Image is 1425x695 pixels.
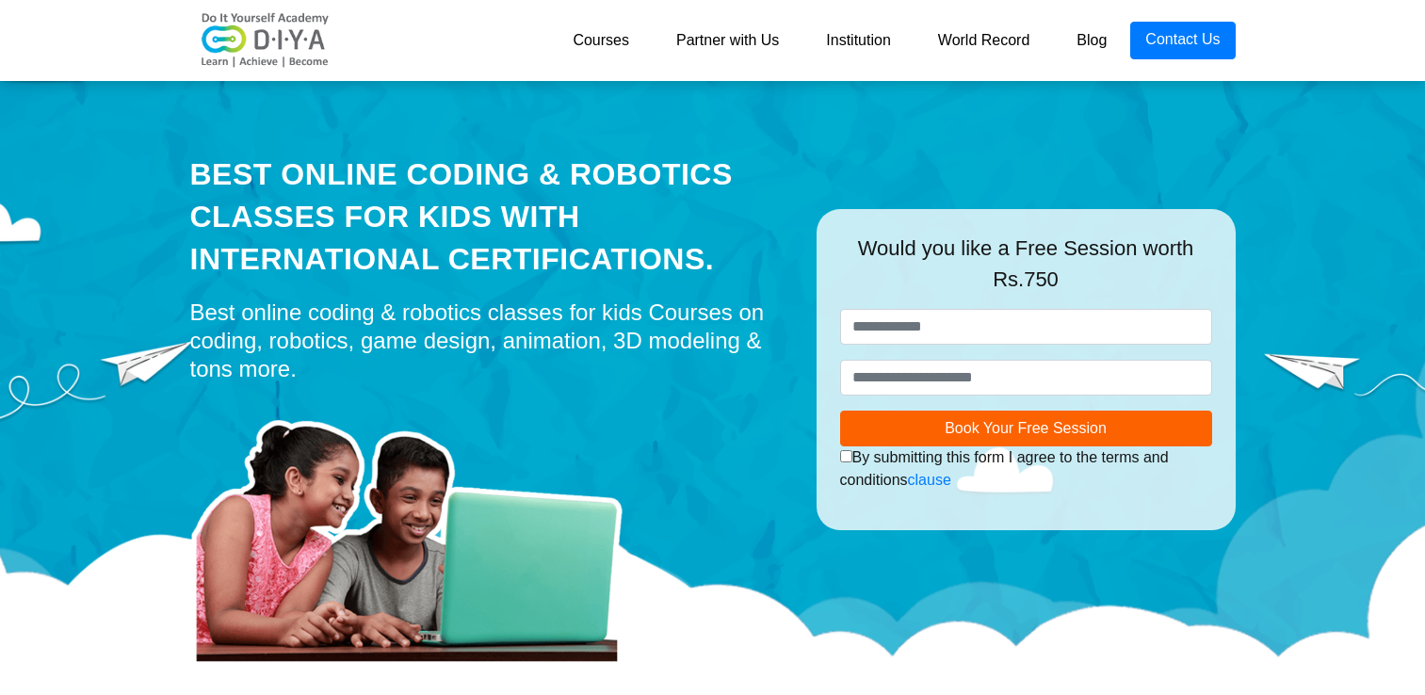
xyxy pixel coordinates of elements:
div: Would you like a Free Session worth Rs.750 [840,233,1212,309]
div: By submitting this form I agree to the terms and conditions [840,446,1212,492]
img: logo-v2.png [190,12,341,69]
a: clause [908,472,951,488]
a: Courses [549,22,653,59]
a: World Record [915,22,1054,59]
a: Institution [802,22,914,59]
a: Contact Us [1130,22,1235,59]
span: Book Your Free Session [945,420,1107,436]
div: Best online coding & robotics classes for kids Courses on coding, robotics, game design, animatio... [190,299,788,383]
button: Book Your Free Session [840,411,1212,446]
div: Best Online Coding & Robotics Classes for kids with International Certifications. [190,154,788,280]
a: Partner with Us [653,22,802,59]
img: home-prod.png [190,393,642,666]
a: Blog [1053,22,1130,59]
